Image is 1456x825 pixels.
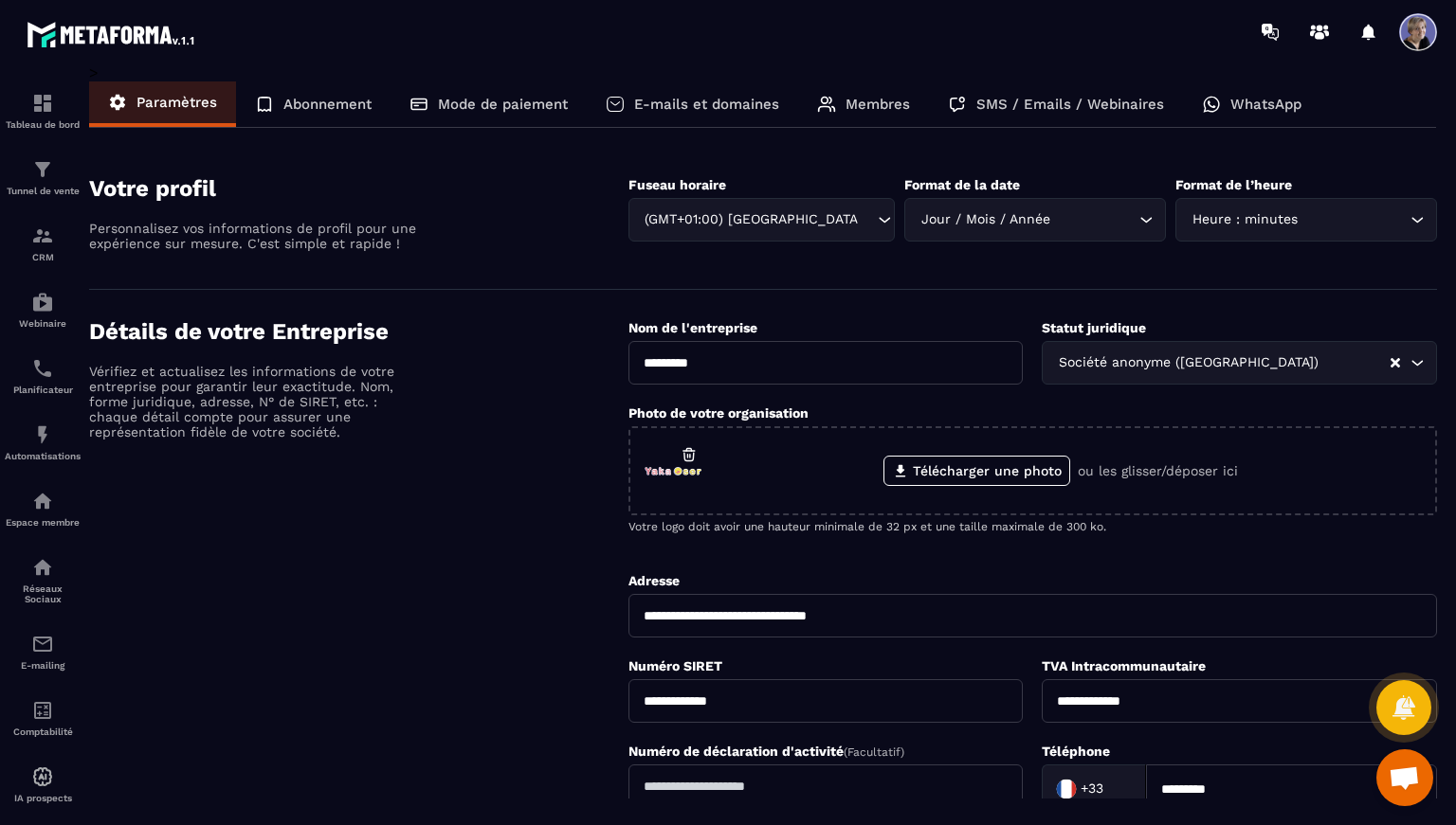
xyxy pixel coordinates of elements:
[628,658,722,673] label: Numéro SIRET
[27,17,197,51] img: logo
[883,456,1070,486] label: Télécharger une photo
[5,793,81,803] p: IA prospects
[5,186,81,196] p: Tunnel de vente
[846,96,910,113] p: Membres
[283,96,372,113] p: Abonnement
[5,409,81,475] a: automationsautomationsAutomatisations
[1175,177,1292,192] label: Format de l’heure
[641,209,860,230] span: (GMT+01:00) [GEOGRAPHIC_DATA]
[5,726,81,737] p: Comptabilité
[5,517,81,528] p: Espace membre
[89,364,421,439] p: Vérifiez et actualisez les informations de votre entreprise pour garantir leur exactitude. Nom, f...
[5,475,81,542] a: automationsautomationsEspace membre
[1188,209,1301,230] span: Heure : minutes
[634,96,779,113] p: E-mails et domaines
[89,318,628,345] h4: Détails de votre Entreprise
[1042,764,1146,814] div: Search for option
[31,699,54,722] img: accountant
[1175,198,1437,242] div: Search for option
[5,343,81,409] a: schedulerschedulerPlanificateur
[5,210,81,277] a: formationformationCRM
[5,277,81,343] a: automationsautomationsWebinaire
[1078,463,1238,478] p: ou les glisser/déposer ici
[31,224,54,247] img: formation
[1042,341,1437,385] div: Search for option
[859,209,873,230] input: Search for option
[5,619,81,685] a: emailemailE-mailing
[1042,320,1146,335] label: Statut juridique
[31,423,54,446] img: automations
[1376,749,1433,806] a: Ouvrir le chat
[5,252,81,262] p: CRM
[5,583,81,604] p: Réseaux Sociaux
[89,175,628,202] h4: Votre profil
[5,144,81,210] a: formationformationTunnel de vente
[5,385,81,395] p: Planificateur
[1054,209,1135,230] input: Search for option
[31,92,54,115] img: formation
[31,490,54,512] img: automations
[976,96,1164,113] p: SMS / Emails / Webinaires
[5,660,81,671] p: E-mailing
[5,542,81,619] a: social-networksocial-networkRéseaux Sociaux
[1301,209,1406,230] input: Search for option
[1042,744,1110,759] label: Téléphone
[31,633,54,655] img: email
[31,765,54,788] img: automations
[628,573,680,588] label: Adresse
[31,556,54,579] img: social-network
[917,209,1054,230] span: Jour / Mois / Année
[31,158,54,181] img: formation
[1230,96,1301,113] p: WhatsApp
[628,405,809,421] label: Photo de votre organisation
[5,685,81,751] a: accountantaccountantComptabilité
[1107,775,1126,803] input: Search for option
[628,744,904,759] label: Numéro de déclaration d'activité
[1322,352,1389,373] input: Search for option
[31,357,54,380] img: scheduler
[5,78,81,144] a: formationformationTableau de bord
[628,177,726,192] label: Fuseau horaire
[904,177,1020,192] label: Format de la date
[5,119,81,130] p: Tableau de bord
[628,198,896,242] div: Search for option
[628,320,757,335] label: Nom de l'entreprise
[904,198,1166,242] div: Search for option
[1047,770,1085,808] img: Country Flag
[1054,352,1322,373] span: Société anonyme ([GEOGRAPHIC_DATA])
[31,291,54,314] img: automations
[844,745,904,759] span: (Facultatif)
[136,94,217,111] p: Paramètres
[1081,780,1103,798] span: +33
[5,318,81,329] p: Webinaire
[438,96,568,113] p: Mode de paiement
[1391,356,1400,370] button: Clear Selected
[1042,658,1206,673] label: TVA Intracommunautaire
[5,451,81,461] p: Automatisations
[89,221,421,251] p: Personnalisez vos informations de profil pour une expérience sur mesure. C'est simple et rapide !
[628,520,1437,533] p: Votre logo doit avoir une hauteur minimale de 32 px et une taille maximale de 300 ko.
